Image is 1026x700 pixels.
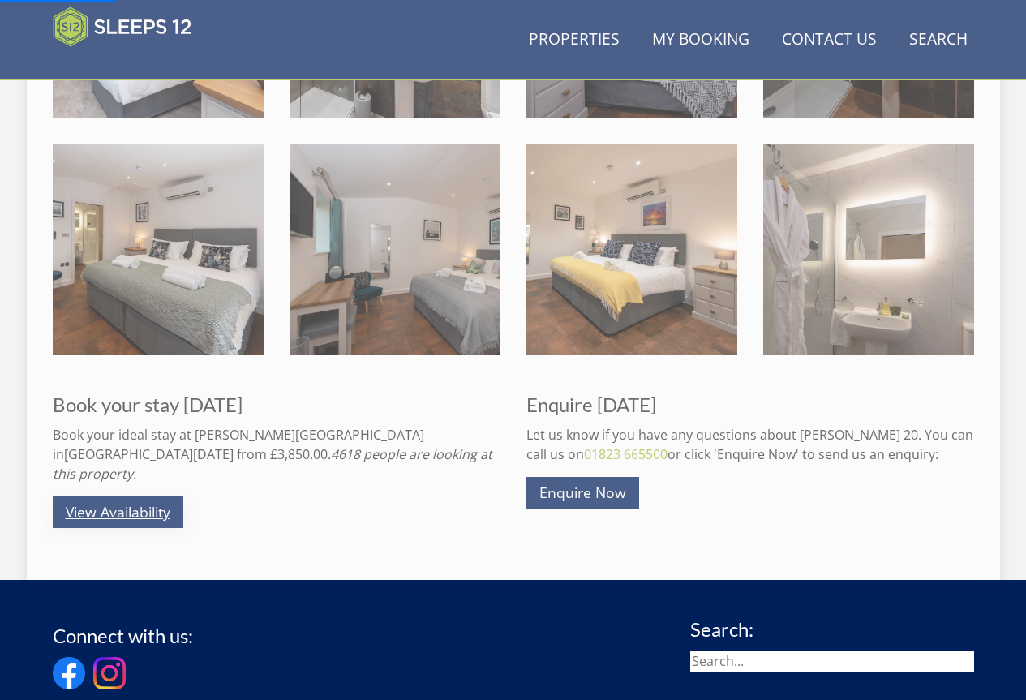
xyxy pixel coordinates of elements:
h3: Search: [690,619,974,640]
a: View Availability [53,496,183,528]
img: Churchill 20 - Bedroom 9: Another ground floor room for two, with zip and link beds, an ensuite s... [290,144,500,355]
iframe: Customer reviews powered by Trustpilot [45,57,215,71]
p: Book your ideal stay at [PERSON_NAME][GEOGRAPHIC_DATA] in [DATE] from £3,850.00. [53,425,500,483]
h3: Book your stay [DATE] [53,394,500,415]
a: [GEOGRAPHIC_DATA] [64,445,193,463]
a: Properties [522,22,626,58]
img: Facebook [53,657,85,689]
a: Search [903,22,974,58]
img: Churchill 20 - Bedroom 8: Zip and link beds for 2 and an ensuite shower room. This room has priva... [53,144,264,355]
p: Let us know if you have any questions about [PERSON_NAME] 20. You can call us on or click 'Enquir... [526,425,974,464]
img: Sleeps 12 [53,6,192,47]
i: 4618 people are looking at this property. [53,445,492,483]
a: Enquire Now [526,477,639,509]
img: Instagram [93,657,126,689]
a: Contact Us [775,22,883,58]
h3: Connect with us: [53,625,193,646]
img: Churchill 20 - Bedroom 10 sleeps 2 in zip and link beds and has an ensuite shower room. This room... [526,144,737,355]
h3: Enquire [DATE] [526,394,974,415]
a: My Booking [646,22,756,58]
input: Search... [690,651,974,672]
a: 01823 665500 [584,445,668,463]
img: Churchill 20 - Bedrooms 8 - 10 have ensuite shower rooms [763,144,974,355]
